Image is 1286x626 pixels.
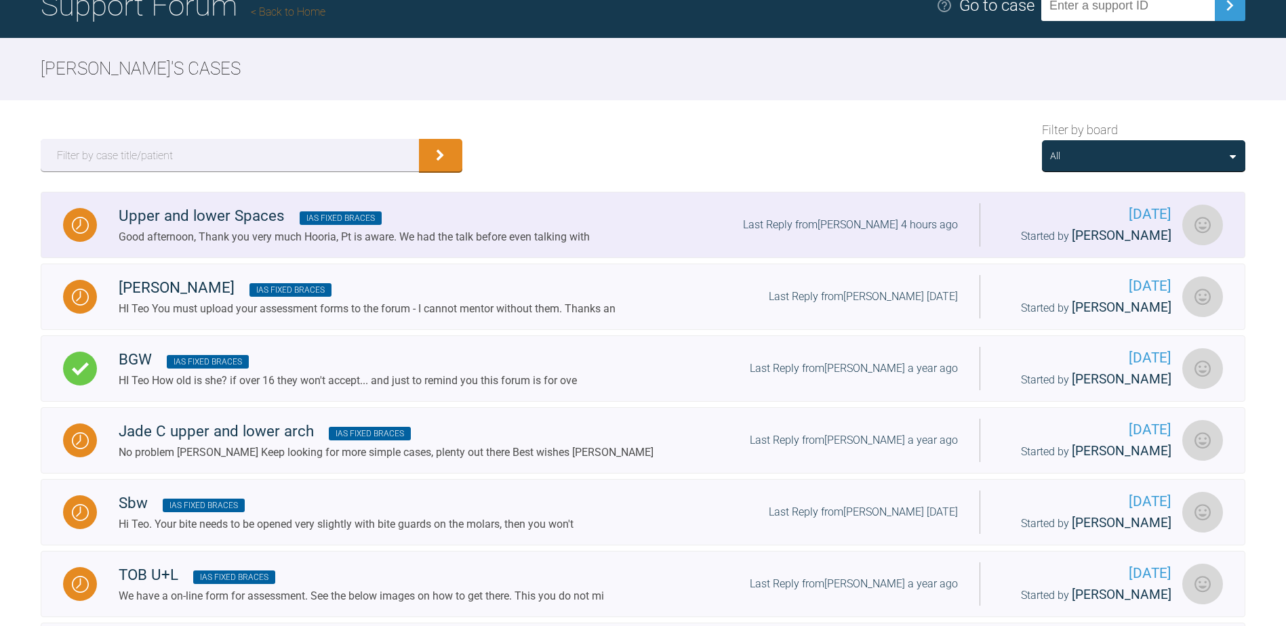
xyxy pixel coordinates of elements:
h2: [PERSON_NAME] 's Cases [41,55,1245,83]
div: Hi Teo. Your bite needs to be opened very slightly with bite guards on the molars, then you won't [119,516,574,533]
div: We have a on-line form for assessment. See the below images on how to get there. This you do not mi [119,587,604,605]
span: [PERSON_NAME] [1072,515,1171,530]
span: [PERSON_NAME] [1072,228,1171,243]
img: Teodora-Oana Bogdan [1182,492,1223,533]
span: [DATE] [1002,275,1171,297]
img: Teodora-Oana Bogdan [1182,348,1223,389]
img: Teodora-Oana Bogdan [1182,564,1223,604]
a: WaitingUpper and lower Spaces IAS Fixed BracesGood afternoon, Thank you very much Hooria, Pt is a... [41,192,1245,258]
img: Waiting [72,576,89,593]
span: [PERSON_NAME] [1072,299,1171,315]
span: IAS Fixed Braces [300,211,382,225]
div: Last Reply from [PERSON_NAME] [DATE] [769,288,958,306]
img: Waiting [72,217,89,234]
span: [PERSON_NAME] [1072,371,1171,387]
span: [DATE] [1002,562,1171,585]
div: No problem [PERSON_NAME] Keep looking for more simple cases, plenty out there Best wishes [PERSON... [119,444,654,461]
div: BGW [119,348,577,372]
div: [PERSON_NAME] [119,276,616,300]
div: Last Reply from [PERSON_NAME] a year ago [750,432,958,449]
img: Waiting [72,432,89,449]
div: Good afternoon, Thank you very much Hooria, Pt is aware. We had the talk before even talking with [119,228,590,246]
a: WaitingTOB U+L IAS Fixed BracesWe have a on-line form for assessment. See the below images on how... [41,551,1245,617]
div: Started by [1002,369,1171,390]
div: Started by [1002,513,1171,534]
div: Last Reply from [PERSON_NAME] 4 hours ago [743,216,958,234]
div: Last Reply from [PERSON_NAME] a year ago [750,575,958,593]
img: Teodora-Oana Bogdan [1182,420,1223,461]
div: HI Teo You must upload your assessment forms to the forum - I cannot mentor without them. Thanks an [119,300,616,318]
span: IAS Fixed Braces [163,499,245,512]
img: Teodora-Oana Bogdan [1182,205,1223,245]
a: WaitingJade C upper and lower arch IAS Fixed BracesNo problem [PERSON_NAME] Keep looking for more... [41,407,1245,474]
div: Jade C upper and lower arch [119,419,654,444]
a: Back to Home [251,5,325,18]
a: Waiting[PERSON_NAME] IAS Fixed BracesHI Teo You must upload your assessment forms to the forum - ... [41,264,1245,330]
div: HI Teo How old is she? if over 16 they won't accept... and just to remind you this forum is for ove [119,372,577,390]
div: Started by [1002,226,1171,247]
img: Complete [72,360,89,377]
span: Filter by board [1042,121,1118,140]
div: Started by [1002,441,1171,462]
span: [DATE] [1002,203,1171,226]
div: Started by [1002,585,1171,606]
span: IAS Fixed Braces [167,355,249,369]
a: WaitingSbw IAS Fixed BracesHi Teo. Your bite needs to be opened very slightly with bite guards on... [41,479,1245,545]
img: Teodora-Oana Bogdan [1182,276,1223,317]
div: Sbw [119,491,574,516]
div: Upper and lower Spaces [119,204,590,228]
span: IAS Fixed Braces [249,283,331,297]
span: [PERSON_NAME] [1072,443,1171,459]
img: Waiting [72,289,89,306]
span: [DATE] [1002,347,1171,369]
input: Filter by case title/patient [41,139,419,171]
img: Waiting [72,504,89,521]
span: [DATE] [1002,419,1171,441]
span: IAS Fixed Braces [193,570,275,584]
div: Started by [1002,297,1171,318]
a: CompleteBGW IAS Fixed BracesHI Teo How old is she? if over 16 they won't accept... and just to re... [41,335,1245,402]
span: IAS Fixed Braces [329,427,411,440]
div: Last Reply from [PERSON_NAME] a year ago [750,360,958,377]
span: [PERSON_NAME] [1072,587,1171,602]
div: TOB U+L [119,563,604,587]
span: [DATE] [1002,491,1171,513]
div: Last Reply from [PERSON_NAME] [DATE] [769,503,958,521]
div: All [1050,148,1060,163]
